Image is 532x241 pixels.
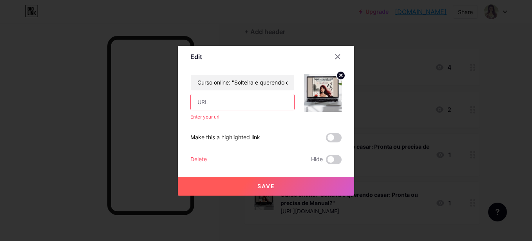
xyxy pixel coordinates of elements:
[178,177,354,196] button: Save
[190,113,295,120] div: Enter your url
[191,94,294,110] input: URL
[190,155,207,164] div: Delete
[190,133,260,142] div: Make this a highlighted link
[190,52,202,61] div: Edit
[311,155,323,164] span: Hide
[257,183,275,189] span: Save
[304,74,342,112] img: link_thumbnail
[191,75,294,90] input: Title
